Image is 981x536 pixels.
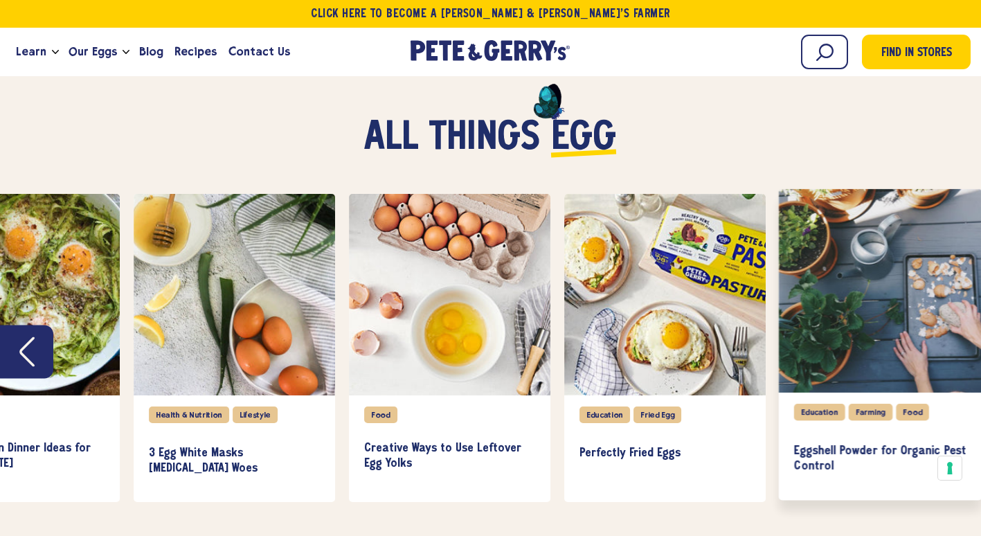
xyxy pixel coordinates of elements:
div: slide 8 of 8 [780,194,981,502]
a: Eggshell Powder for Organic Pest Control [794,431,966,487]
div: Farming [849,404,892,420]
button: Your consent preferences for tracking technologies [938,456,962,480]
h3: Eggshell Powder for Organic Pest Control [794,444,966,474]
button: Open the dropdown menu for Our Eggs [123,50,129,55]
a: Contact Us [223,33,296,71]
div: slide 5 of 8 [134,194,335,502]
span: Our Eggs [69,43,117,60]
div: Food [364,407,397,423]
div: Health & Nutrition [149,407,229,423]
h3: 3 Egg White Masks [MEDICAL_DATA] Woes [149,446,320,476]
div: slide 6 of 8 [349,194,550,502]
a: Blog [134,33,169,71]
div: slide 7 of 8 [564,194,766,502]
span: Recipes [174,43,217,60]
a: Find in Stores [862,35,971,69]
a: Perfectly Fried Eggs [579,434,750,488]
div: Education [794,404,845,420]
a: Our Eggs [63,33,123,71]
a: Learn [10,33,52,71]
button: Open the dropdown menu for Learn [52,50,59,55]
span: Contact Us [228,43,290,60]
a: 3 Egg White Masks [MEDICAL_DATA] Woes [149,434,320,488]
span: Blog [139,43,163,60]
span: Learn [16,43,46,60]
span: All [364,118,418,159]
a: Recipes [169,33,222,71]
div: Education [579,407,630,423]
input: Search [801,35,848,69]
span: Find in Stores [881,44,952,63]
h3: Creative Ways to Use Leftover Egg Yolks [364,441,535,471]
span: egg [551,118,616,159]
div: Lifestyle [233,407,278,423]
a: Creative Ways to Use Leftover Egg Yolks [364,429,535,483]
div: Fried Egg [633,407,681,423]
div: Food [896,404,929,420]
span: things [429,118,540,159]
h3: Perfectly Fried Eggs [579,446,750,476]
